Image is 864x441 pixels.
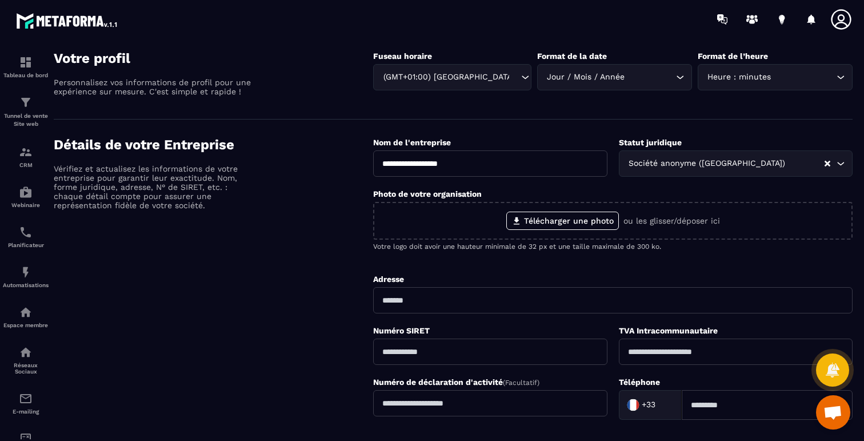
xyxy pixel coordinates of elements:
label: TVA Intracommunautaire [619,326,718,335]
a: emailemailE-mailing [3,383,49,423]
p: E-mailing [3,408,49,415]
div: Search for option [373,64,531,90]
div: Search for option [619,390,682,420]
img: social-network [19,345,33,359]
input: Search for option [627,71,673,84]
label: Télécharger une photo [506,212,619,230]
a: formationformationTunnel de vente Site web [3,87,49,137]
img: email [19,392,33,406]
label: Format de l’heure [698,51,768,61]
p: Personnalisez vos informations de profil pour une expérience sur mesure. C'est simple et rapide ! [54,78,254,96]
img: automations [19,305,33,319]
p: Réseaux Sociaux [3,362,49,375]
p: Tunnel de vente Site web [3,112,49,128]
label: Adresse [373,275,404,284]
span: (GMT+01:00) [GEOGRAPHIC_DATA] [381,71,510,84]
h4: Détails de votre Entreprise [54,137,373,153]
p: CRM [3,162,49,168]
input: Search for option [510,71,518,84]
a: schedulerschedulerPlanificateur [3,217,49,257]
p: ou les glisser/déposer ici [623,216,720,225]
span: (Facultatif) [503,379,539,387]
p: Tableau de bord [3,72,49,78]
p: Vérifiez et actualisez les informations de votre entreprise pour garantir leur exactitude. Nom, f... [54,164,254,210]
div: Ouvrir le chat [816,395,850,430]
button: Clear Selected [825,160,830,168]
span: Société anonyme ([GEOGRAPHIC_DATA]) [626,157,788,170]
label: Nom de l'entreprise [373,138,451,147]
img: formation [19,55,33,69]
input: Search for option [788,157,823,170]
p: Webinaire [3,202,49,208]
a: formationformationTableau de bord [3,47,49,87]
span: +33 [642,399,655,411]
p: Automatisations [3,282,49,288]
p: Votre logo doit avoir une hauteur minimale de 32 px et une taille maximale de 300 ko. [373,243,853,251]
img: scheduler [19,225,33,239]
a: social-networksocial-networkRéseaux Sociaux [3,337,49,383]
label: Numéro de déclaration d'activité [373,378,539,387]
h4: Votre profil [54,50,373,66]
a: formationformationCRM [3,137,49,177]
img: formation [19,145,33,159]
p: Planificateur [3,242,49,248]
div: Search for option [619,150,853,177]
img: automations [19,185,33,199]
label: Téléphone [619,378,660,387]
label: Format de la date [537,51,607,61]
label: Statut juridique [619,138,682,147]
p: Espace membre [3,322,49,328]
input: Search for option [774,71,834,84]
span: Jour / Mois / Année [545,71,627,84]
input: Search for option [658,396,670,414]
img: automations [19,265,33,279]
label: Numéro SIRET [373,326,430,335]
a: automationsautomationsWebinaire [3,177,49,217]
a: automationsautomationsAutomatisations [3,257,49,297]
span: Heure : minutes [705,71,774,84]
div: Search for option [537,64,692,90]
div: Search for option [698,64,853,90]
img: formation [19,96,33,109]
img: logo [16,10,119,31]
label: Fuseau horaire [373,51,432,61]
label: Photo de votre organisation [373,189,482,198]
a: automationsautomationsEspace membre [3,297,49,337]
img: Country Flag [622,394,645,416]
